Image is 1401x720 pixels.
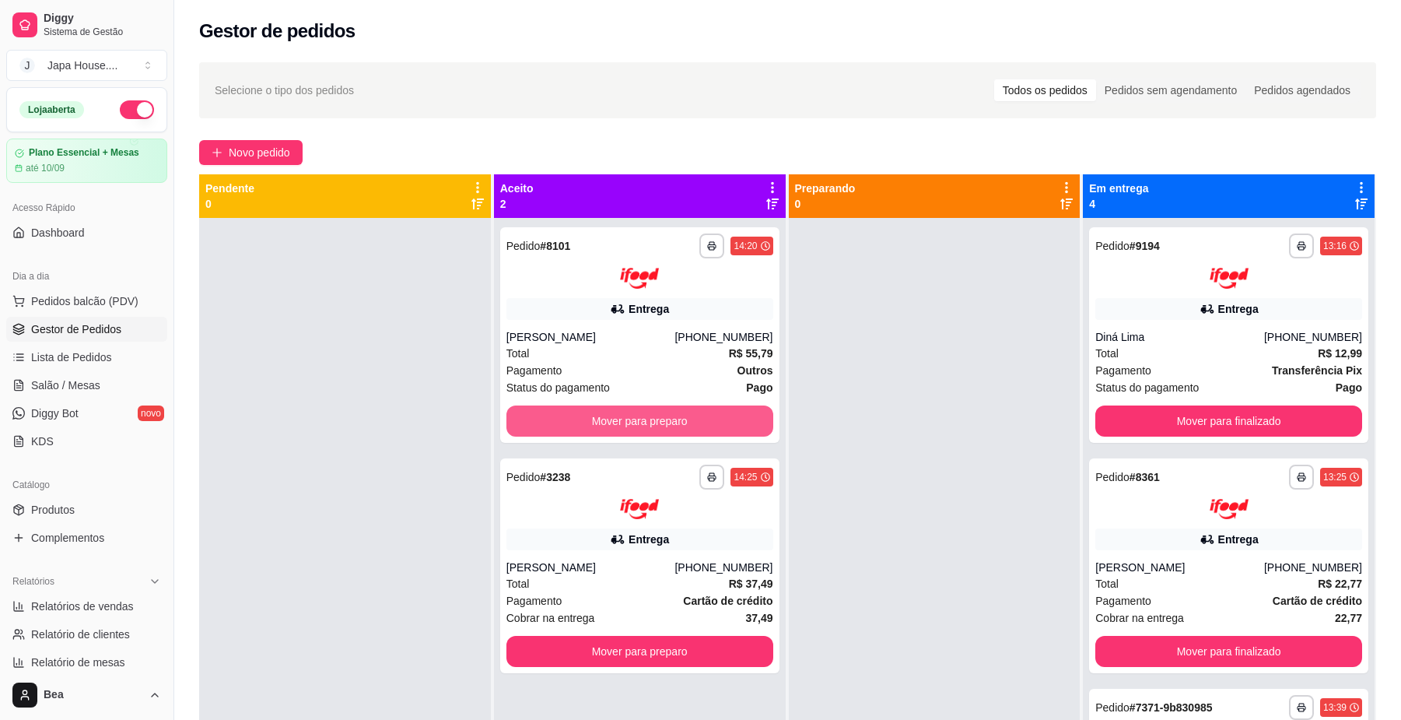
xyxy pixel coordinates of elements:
[1095,701,1130,714] span: Pedido
[745,612,772,624] strong: 37,49
[506,362,562,379] span: Pagamento
[6,497,167,522] a: Produtos
[795,196,856,212] p: 0
[734,471,757,483] div: 14:25
[19,58,35,73] span: J
[31,599,134,614] span: Relatórios de vendas
[31,349,112,365] span: Lista de Pedidos
[6,317,167,342] a: Gestor de Pedidos
[1218,301,1259,317] div: Entrega
[795,181,856,196] p: Preparando
[1096,79,1245,101] div: Pedidos sem agendamento
[6,429,167,454] a: KDS
[1089,196,1148,212] p: 4
[44,12,161,26] span: Diggy
[1095,636,1362,667] button: Mover para finalizado
[500,181,534,196] p: Aceito
[737,364,773,377] strong: Outros
[29,147,139,159] article: Plano Essencial + Mesas
[994,79,1096,101] div: Todos os pedidos
[620,499,659,520] img: ifood
[6,195,167,220] div: Acesso Rápido
[506,575,530,592] span: Total
[540,240,570,252] strong: # 8101
[6,50,167,81] button: Select a team
[120,100,154,119] button: Alterar Status
[1095,362,1151,379] span: Pagamento
[506,609,595,627] span: Cobrar na entrega
[1335,612,1362,624] strong: 22,77
[506,379,610,396] span: Status do pagamento
[1318,347,1362,360] strong: R$ 12,99
[31,627,130,642] span: Relatório de clientes
[199,140,303,165] button: Novo pedido
[1095,560,1264,575] div: [PERSON_NAME]
[6,650,167,675] a: Relatório de mesas
[1130,471,1160,483] strong: # 8361
[31,406,79,421] span: Diggy Bot
[19,101,84,118] div: Loja aberta
[1323,240,1347,252] div: 13:16
[1318,578,1362,590] strong: R$ 22,77
[1130,240,1160,252] strong: # 9194
[1095,240,1130,252] span: Pedido
[26,162,65,174] article: até 10/09
[31,434,54,449] span: KDS
[31,530,104,546] span: Complementos
[229,144,290,161] span: Novo pedido
[1210,499,1249,520] img: ifood
[12,575,54,588] span: Relatórios
[1095,379,1199,396] span: Status do pagamento
[506,329,675,345] div: [PERSON_NAME]
[31,502,75,518] span: Produtos
[31,225,85,241] span: Dashboard
[6,525,167,550] a: Complementos
[674,329,772,345] div: [PHONE_NUMBER]
[6,472,167,497] div: Catálogo
[44,26,161,38] span: Sistema de Gestão
[1245,79,1359,101] div: Pedidos agendados
[1218,532,1259,547] div: Entrega
[6,289,167,314] button: Pedidos balcão (PDV)
[6,622,167,647] a: Relatório de clientes
[506,345,530,362] span: Total
[31,293,138,309] span: Pedidos balcão (PDV)
[1264,329,1362,345] div: [PHONE_NUMBER]
[1095,345,1119,362] span: Total
[506,471,541,483] span: Pedido
[540,471,570,483] strong: # 3238
[629,532,669,547] div: Entrega
[212,147,222,158] span: plus
[1323,701,1347,714] div: 13:39
[506,592,562,609] span: Pagamento
[1095,471,1130,483] span: Pedido
[47,58,117,73] div: Japa House. ...
[506,560,675,575] div: [PERSON_NAME]
[1323,471,1347,483] div: 13:25
[734,240,757,252] div: 14:20
[500,196,534,212] p: 2
[729,578,773,590] strong: R$ 37,49
[6,594,167,619] a: Relatórios de vendas
[31,655,125,670] span: Relatório de mesas
[1095,609,1184,627] span: Cobrar na entrega
[6,264,167,289] div: Dia a dia
[506,636,773,667] button: Mover para preparo
[1130,701,1213,714] strong: # 7371-9b830985
[1095,592,1151,609] span: Pagamento
[6,139,167,183] a: Plano Essencial + Mesasaté 10/09
[1095,329,1264,345] div: Diná Lima
[1210,268,1249,289] img: ifood
[1095,575,1119,592] span: Total
[674,560,772,575] div: [PHONE_NUMBER]
[6,373,167,398] a: Salão / Mesas
[1336,381,1362,394] strong: Pago
[205,196,254,212] p: 0
[215,82,354,99] span: Selecione o tipo dos pedidos
[506,406,773,437] button: Mover para preparo
[1273,595,1362,607] strong: Cartão de crédito
[620,268,659,289] img: ifood
[1272,364,1362,377] strong: Transferência Pix
[44,688,142,702] span: Bea
[6,6,167,44] a: DiggySistema de Gestão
